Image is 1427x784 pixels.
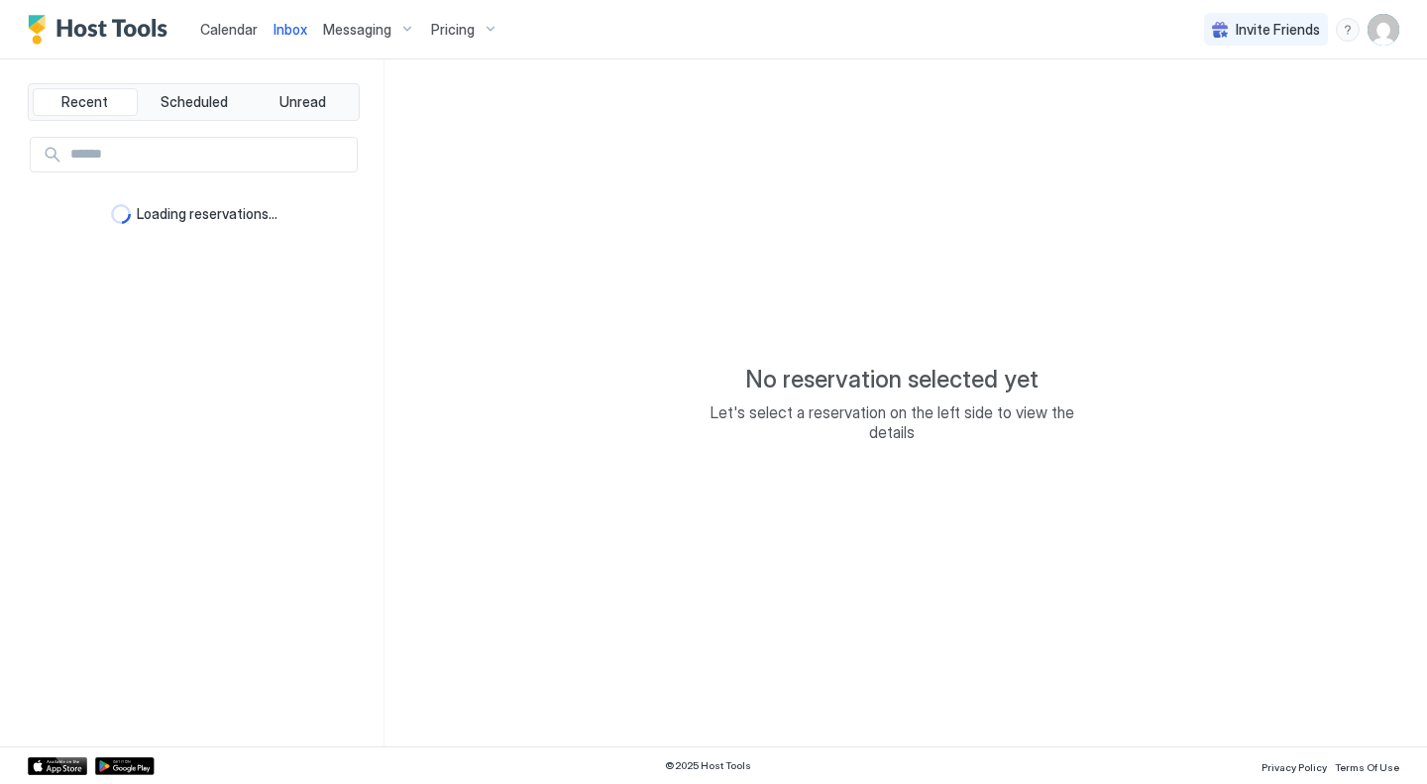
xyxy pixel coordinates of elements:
span: No reservation selected yet [745,365,1039,394]
span: Privacy Policy [1262,761,1327,773]
span: Calendar [200,21,258,38]
a: App Store [28,757,87,775]
span: Invite Friends [1236,21,1320,39]
input: Input Field [62,138,357,171]
span: Loading reservations... [137,205,277,223]
a: Terms Of Use [1335,755,1399,776]
span: Unread [279,93,326,111]
button: Scheduled [142,88,247,116]
span: Let's select a reservation on the left side to view the details [694,402,1090,442]
div: menu [1336,18,1360,42]
a: Calendar [200,19,258,40]
div: tab-group [28,83,360,121]
div: User profile [1368,14,1399,46]
span: Messaging [323,21,391,39]
div: loading [111,204,131,224]
span: Inbox [274,21,307,38]
a: Google Play Store [95,757,155,775]
span: © 2025 Host Tools [665,759,751,772]
a: Host Tools Logo [28,15,176,45]
span: Terms Of Use [1335,761,1399,773]
span: Pricing [431,21,475,39]
span: Scheduled [161,93,228,111]
span: Recent [61,93,108,111]
a: Inbox [274,19,307,40]
button: Recent [33,88,138,116]
button: Unread [250,88,355,116]
a: Privacy Policy [1262,755,1327,776]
